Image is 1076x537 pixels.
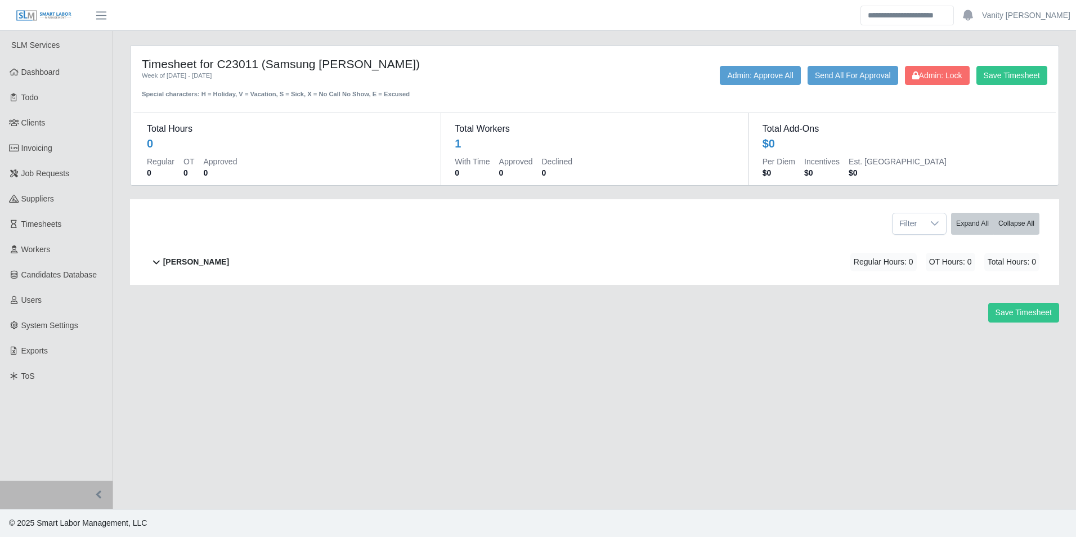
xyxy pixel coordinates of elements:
[763,122,1042,136] dt: Total Add-Ons
[984,253,1039,271] span: Total Hours: 0
[203,156,237,167] dt: Approved
[147,167,174,178] dd: 0
[21,296,42,305] span: Users
[976,66,1047,85] button: Save Timesheet
[21,321,78,330] span: System Settings
[21,220,62,229] span: Timesheets
[21,346,48,355] span: Exports
[21,68,60,77] span: Dashboard
[720,66,801,85] button: Admin: Approve All
[455,122,734,136] dt: Total Workers
[142,71,509,80] div: Week of [DATE] - [DATE]
[147,156,174,167] dt: Regular
[21,144,52,153] span: Invoicing
[808,66,898,85] button: Send All For Approval
[988,303,1059,323] button: Save Timesheet
[926,253,975,271] span: OT Hours: 0
[860,6,954,25] input: Search
[163,256,229,268] b: [PERSON_NAME]
[455,156,490,167] dt: With Time
[804,156,840,167] dt: Incentives
[183,167,194,178] dd: 0
[763,136,775,151] div: $0
[849,156,947,167] dt: Est. [GEOGRAPHIC_DATA]
[850,253,917,271] span: Regular Hours: 0
[11,41,60,50] span: SLM Services
[499,167,533,178] dd: 0
[203,167,237,178] dd: 0
[804,167,840,178] dd: $0
[21,93,38,102] span: Todo
[982,10,1070,21] a: Vanity [PERSON_NAME]
[21,270,97,279] span: Candidates Database
[9,518,147,527] span: © 2025 Smart Labor Management, LLC
[150,239,1039,285] button: [PERSON_NAME] Regular Hours: 0 OT Hours: 0 Total Hours: 0
[499,156,533,167] dt: Approved
[21,118,46,127] span: Clients
[21,372,35,381] span: ToS
[455,136,461,151] div: 1
[183,156,194,167] dt: OT
[21,194,54,203] span: Suppliers
[142,80,509,99] div: Special characters: H = Holiday, V = Vacation, S = Sick, X = No Call No Show, E = Excused
[142,57,509,71] h4: Timesheet for C23011 (Samsung [PERSON_NAME])
[16,10,72,22] img: SLM Logo
[951,213,994,235] button: Expand All
[763,167,795,178] dd: $0
[905,66,970,85] button: Admin: Lock
[849,167,947,178] dd: $0
[763,156,795,167] dt: Per Diem
[542,156,572,167] dt: Declined
[542,167,572,178] dd: 0
[951,213,1039,235] div: bulk actions
[993,213,1039,235] button: Collapse All
[912,71,962,80] span: Admin: Lock
[455,167,490,178] dd: 0
[21,245,51,254] span: Workers
[147,122,427,136] dt: Total Hours
[893,213,923,234] span: Filter
[21,169,70,178] span: Job Requests
[147,136,153,151] div: 0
